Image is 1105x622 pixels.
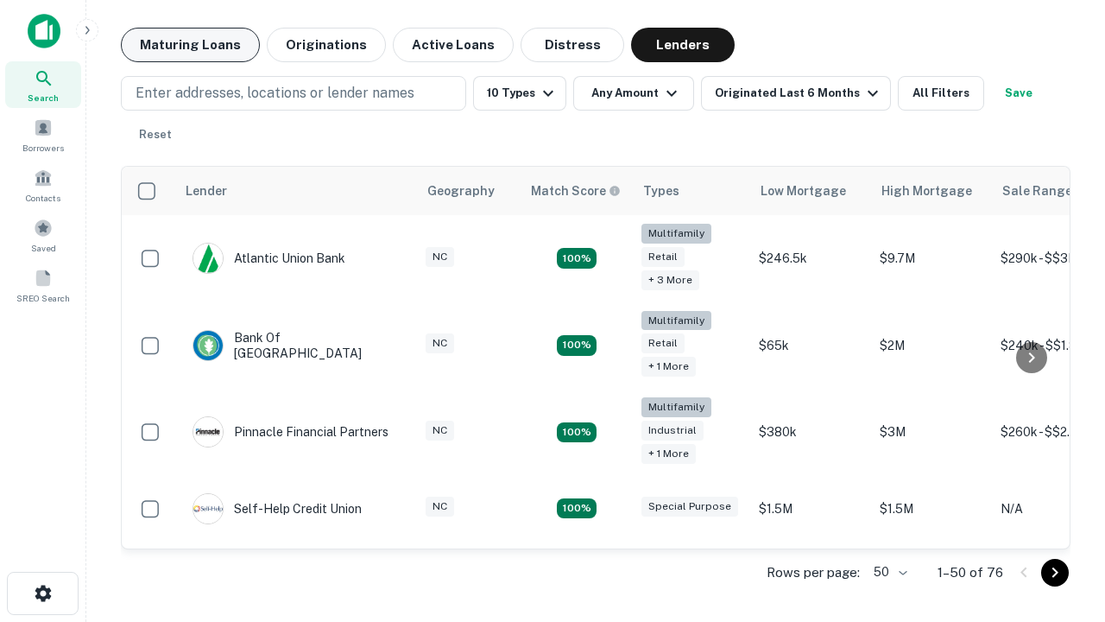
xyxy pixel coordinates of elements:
button: Any Amount [573,76,694,111]
td: $380k [750,389,871,476]
button: Lenders [631,28,735,62]
button: Originated Last 6 Months [701,76,891,111]
div: High Mortgage [881,181,972,201]
td: $65k [750,302,871,390]
img: capitalize-icon.png [28,14,60,48]
th: High Mortgage [871,167,992,215]
div: + 3 more [641,270,699,290]
div: 50 [867,560,910,585]
th: Geography [417,167,521,215]
a: Search [5,61,81,108]
span: Contacts [26,191,60,205]
img: picture [193,494,223,524]
th: Types [633,167,750,215]
button: Reset [128,117,183,152]
div: + 1 more [641,357,696,377]
span: Borrowers [22,141,64,155]
button: All Filters [898,76,984,111]
td: $3M [871,389,992,476]
p: Rows per page: [767,562,860,583]
span: SREO Search [16,291,70,305]
div: Types [643,181,679,201]
div: + 1 more [641,444,696,464]
div: NC [426,333,454,353]
iframe: Chat Widget [1019,428,1105,511]
td: $1.5M [750,476,871,542]
div: NC [426,497,454,517]
div: Bank Of [GEOGRAPHIC_DATA] [193,330,400,361]
a: Contacts [5,162,81,208]
div: Matching Properties: 17, hasApolloMatch: undefined [557,335,597,356]
a: Borrowers [5,111,81,158]
img: picture [193,244,223,273]
div: Retail [641,333,685,353]
div: NC [426,421,454,441]
h6: Match Score [531,181,617,200]
div: Atlantic Union Bank [193,243,345,274]
button: Distress [521,28,624,62]
button: Originations [267,28,386,62]
div: Originated Last 6 Months [715,83,883,104]
div: Special Purpose [641,497,738,517]
img: picture [193,417,223,447]
button: 10 Types [473,76,566,111]
button: Save your search to get updates of matches that match your search criteria. [991,76,1046,111]
button: Go to next page [1041,559,1069,587]
div: Geography [427,181,495,201]
td: $9.7M [871,215,992,302]
span: Saved [31,241,56,255]
div: Low Mortgage [761,181,846,201]
p: 1–50 of 76 [938,562,1003,583]
th: Low Mortgage [750,167,871,215]
div: NC [426,247,454,267]
th: Capitalize uses an advanced AI algorithm to match your search with the best lender. The match sco... [521,167,633,215]
div: Multifamily [641,397,711,417]
div: Multifamily [641,224,711,244]
div: Pinnacle Financial Partners [193,416,388,447]
div: Multifamily [641,311,711,331]
p: Enter addresses, locations or lender names [136,83,414,104]
div: Industrial [641,421,704,441]
div: Sale Range [1002,181,1072,201]
div: Self-help Credit Union [193,493,362,524]
td: $2M [871,302,992,390]
button: Maturing Loans [121,28,260,62]
a: SREO Search [5,262,81,308]
div: Matching Properties: 14, hasApolloMatch: undefined [557,422,597,443]
span: Search [28,91,59,105]
div: Matching Properties: 10, hasApolloMatch: undefined [557,248,597,269]
th: Lender [175,167,417,215]
img: picture [193,331,223,360]
a: Saved [5,212,81,258]
div: Retail [641,247,685,267]
div: Matching Properties: 11, hasApolloMatch: undefined [557,498,597,519]
td: $246.5k [750,215,871,302]
div: Capitalize uses an advanced AI algorithm to match your search with the best lender. The match sco... [531,181,621,200]
td: $1.5M [871,476,992,542]
button: Active Loans [393,28,514,62]
button: Enter addresses, locations or lender names [121,76,466,111]
div: Lender [186,181,227,201]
